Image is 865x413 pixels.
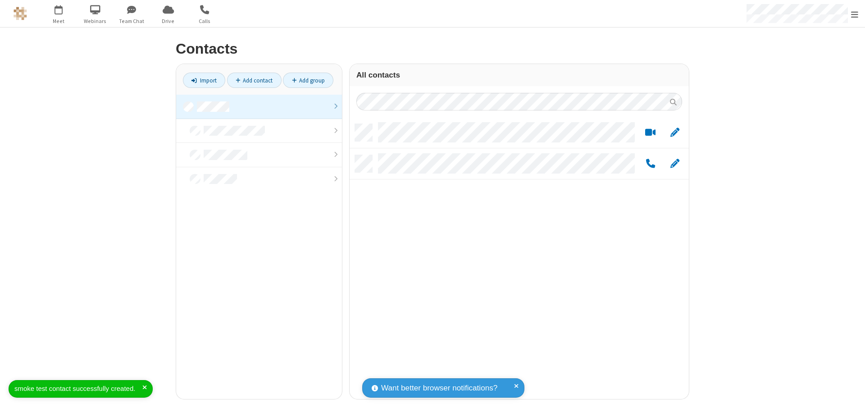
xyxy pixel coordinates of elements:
div: smoke test contact successfully created. [14,384,142,394]
button: Edit [666,158,683,170]
span: Team Chat [115,17,149,25]
h2: Contacts [176,41,689,57]
a: Import [183,73,225,88]
div: grid [350,117,689,399]
button: Edit [666,127,683,138]
span: Calls [188,17,222,25]
img: QA Selenium DO NOT DELETE OR CHANGE [14,7,27,20]
h3: All contacts [356,71,682,79]
span: Drive [151,17,185,25]
button: Call by phone [642,158,659,170]
span: Meet [42,17,76,25]
a: Add contact [227,73,282,88]
a: Add group [283,73,333,88]
button: Start a video meeting [642,127,659,138]
span: Want better browser notifications? [381,382,497,394]
span: Webinars [78,17,112,25]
